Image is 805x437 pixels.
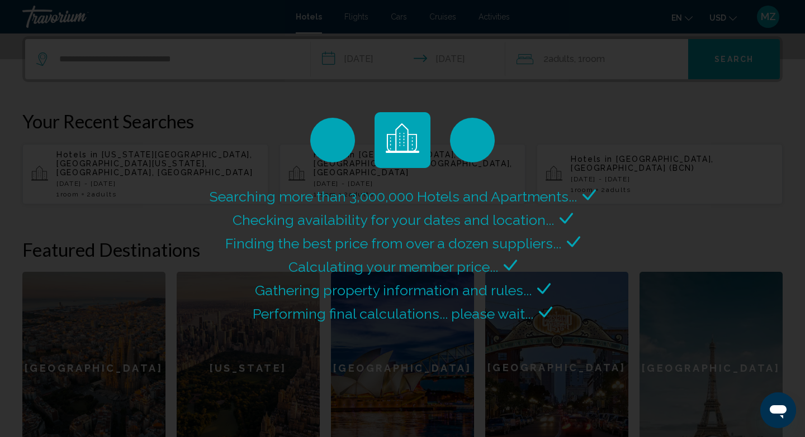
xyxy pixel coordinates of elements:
span: Checking availability for your dates and location... [233,212,554,228]
iframe: Button to launch messaging window [760,392,796,428]
span: Performing final calculations... please wait... [253,305,533,322]
span: Gathering property information and rules... [255,282,532,299]
span: Searching more than 3,000,000 Hotels and Apartments... [210,188,577,205]
span: Finding the best price from over a dozen suppliers... [225,235,561,252]
span: Calculating your member price... [288,258,498,275]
